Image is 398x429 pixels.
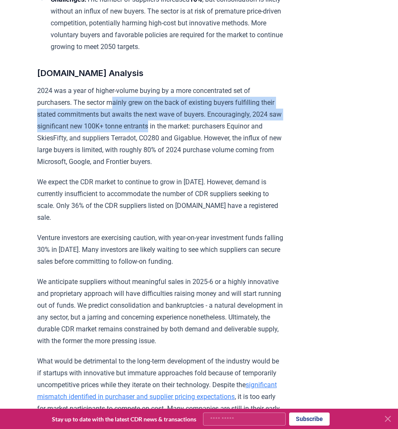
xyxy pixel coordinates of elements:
[37,85,284,168] p: 2024 was a year of higher-volume buying by a more concentrated set of purchasers. The sector main...
[37,381,277,401] a: significant mismatch identified in purchaser and supplier pricing expectations
[37,176,284,224] p: We expect the CDR market to continue to grow in [DATE]. However, demand is currently insufficient...
[37,232,284,268] p: Venture investors are exercising caution, with year-on-year investment funds falling 30% in [DATE...
[37,276,284,347] p: We anticipate suppliers without meaningful sales in 2025-6 or a highly innovative and proprietary...
[37,66,284,80] h3: [DOMAIN_NAME] Analysis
